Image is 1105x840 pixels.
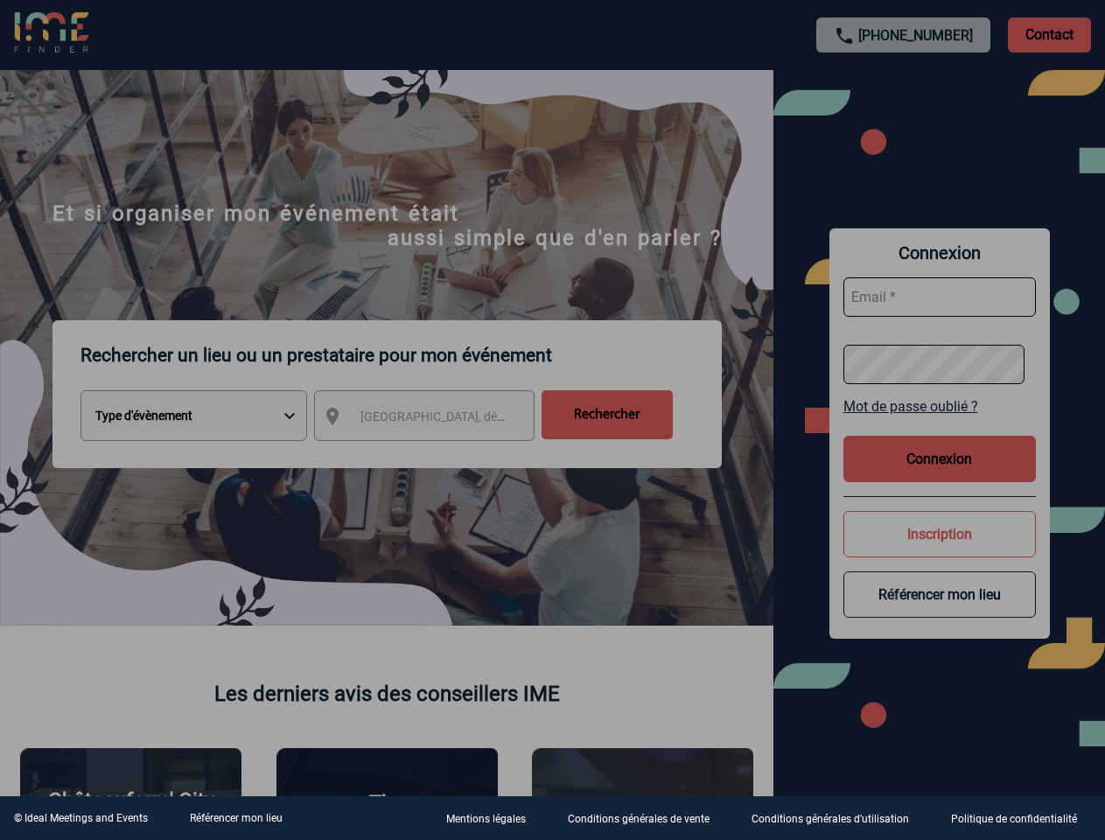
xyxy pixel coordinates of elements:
[752,814,909,826] p: Conditions générales d'utilisation
[14,812,148,824] div: © Ideal Meetings and Events
[951,814,1077,826] p: Politique de confidentialité
[937,810,1105,827] a: Politique de confidentialité
[190,812,283,824] a: Référencer mon lieu
[568,814,710,826] p: Conditions générales de vente
[446,814,526,826] p: Mentions légales
[738,810,937,827] a: Conditions générales d'utilisation
[554,810,738,827] a: Conditions générales de vente
[432,810,554,827] a: Mentions légales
